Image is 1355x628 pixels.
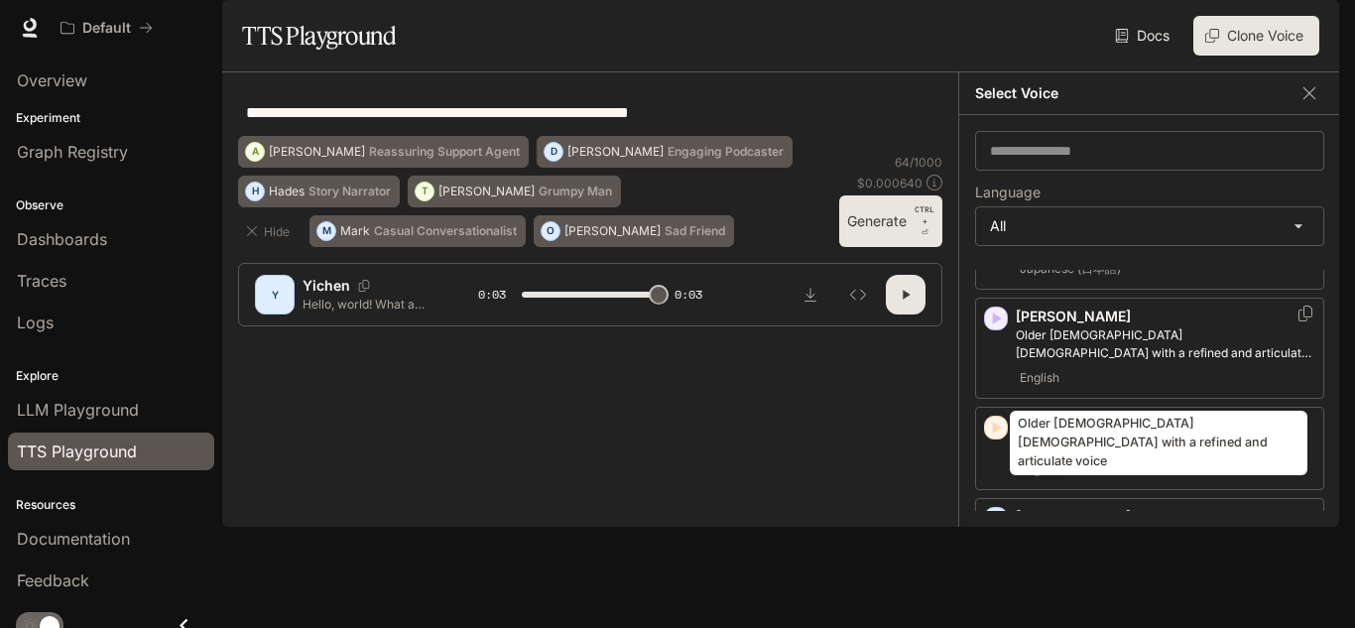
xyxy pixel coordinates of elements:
p: [PERSON_NAME] [1016,507,1315,527]
p: Hello, world! What a wonderful day to be a text-to-speech model! [303,296,431,313]
div: O [542,215,559,247]
p: [PERSON_NAME] [1016,307,1315,326]
div: Older [DEMOGRAPHIC_DATA] [DEMOGRAPHIC_DATA] with a refined and articulate voice [1010,411,1307,475]
p: [PERSON_NAME] [438,186,535,197]
p: Engaging Podcaster [668,146,784,158]
p: CTRL + [915,203,934,227]
button: Hide [238,215,302,247]
button: All workspaces [52,8,162,48]
p: [PERSON_NAME] [269,146,365,158]
a: Docs [1111,16,1177,56]
button: Inspect [838,275,878,314]
span: 0:03 [675,285,702,305]
div: D [545,136,562,168]
button: Clone Voice [1193,16,1319,56]
span: 0:03 [478,285,506,305]
button: Download audio [791,275,830,314]
p: ⏎ [915,203,934,239]
button: Copy Voice ID [1295,306,1315,321]
div: Y [259,279,291,311]
p: [PERSON_NAME] [564,225,661,237]
p: Older British male with a refined and articulate voice [1016,326,1315,362]
div: All [976,207,1323,245]
button: O[PERSON_NAME]Sad Friend [534,215,734,247]
button: GenerateCTRL +⏎ [839,195,942,247]
p: Hades [269,186,305,197]
button: A[PERSON_NAME]Reassuring Support Agent [238,136,529,168]
span: English [1016,366,1063,390]
h1: TTS Playground [242,16,396,56]
p: Reassuring Support Agent [369,146,520,158]
p: Mark [340,225,370,237]
button: MMarkCasual Conversationalist [309,215,526,247]
p: Yichen [303,276,350,296]
p: Default [82,20,131,37]
p: Sad Friend [665,225,725,237]
div: M [317,215,335,247]
p: Language [975,186,1041,199]
button: D[PERSON_NAME]Engaging Podcaster [537,136,793,168]
button: T[PERSON_NAME]Grumpy Man [408,176,621,207]
button: Copy Voice ID [350,280,378,292]
div: A [246,136,264,168]
p: Grumpy Man [539,186,612,197]
p: [PERSON_NAME] [567,146,664,158]
p: Story Narrator [308,186,391,197]
div: T [416,176,433,207]
div: H [246,176,264,207]
p: 64 / 1000 [895,154,942,171]
p: Casual Conversationalist [374,225,517,237]
button: HHadesStory Narrator [238,176,400,207]
p: $ 0.000640 [857,175,923,191]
